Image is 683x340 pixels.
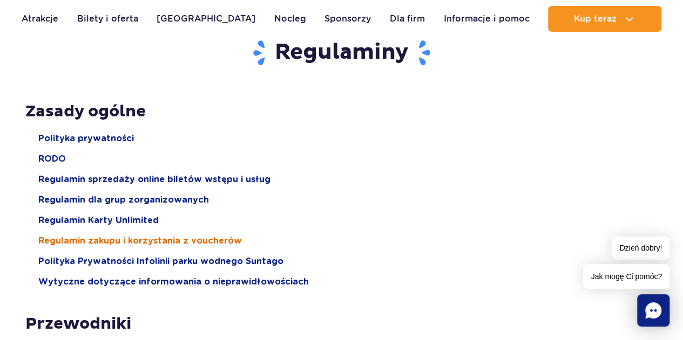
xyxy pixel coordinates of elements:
[22,6,58,32] a: Atrakcje
[38,153,66,165] a: RODO
[25,314,658,334] h2: Przewodniki
[390,6,425,32] a: Dla firm
[25,101,658,122] h2: Zasady ogólne
[38,214,159,226] a: Regulamin Karty Unlimited
[157,6,255,32] a: [GEOGRAPHIC_DATA]
[38,276,309,288] a: Wytyczne dotyczące informowania o nieprawidłowościach
[38,235,242,247] a: Regulamin zakupu i korzystania z voucherów
[77,6,138,32] a: Bilety i oferta
[324,6,371,32] a: Sponsorzy
[612,237,670,260] span: Dzień dobry!
[443,6,529,32] a: Informacje i pomoc
[38,133,134,144] a: Polityka prywatności
[38,194,209,206] a: Regulamin dla grup zorganizowanych
[548,6,661,32] button: Kup teraz
[637,294,670,327] div: Chat
[274,6,306,32] a: Nocleg
[573,14,616,24] span: Kup teraz
[38,174,271,185] a: Regulamin sprzedaży online biletów wstępu i usług
[583,264,670,289] span: Jak mogę Ci pomóc?
[25,39,658,67] h1: Regulaminy
[38,255,283,267] a: Polityka Prywatności Infolinii parku wodnego Suntago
